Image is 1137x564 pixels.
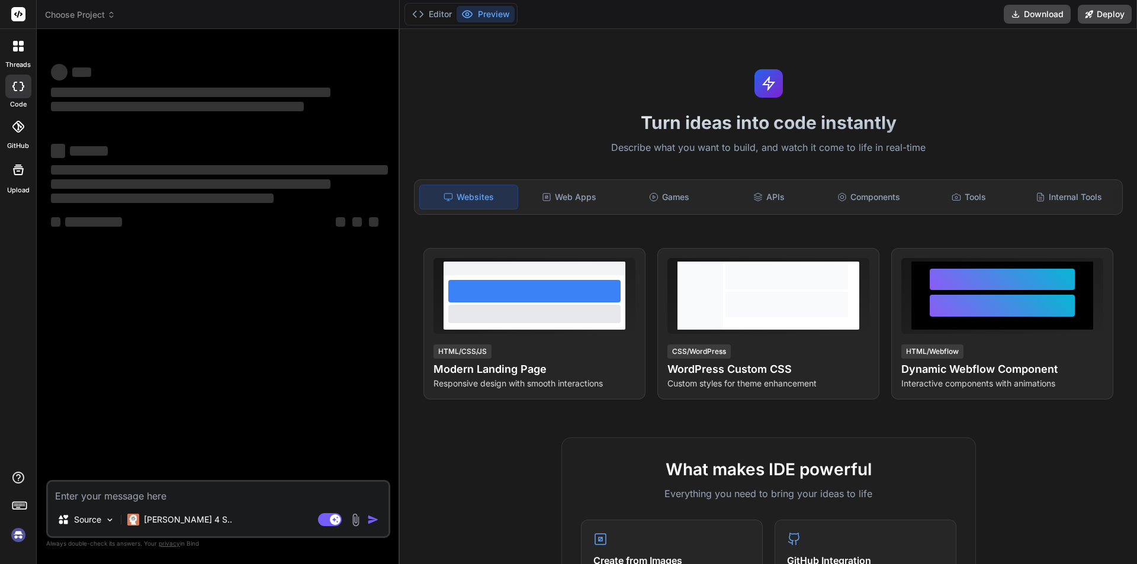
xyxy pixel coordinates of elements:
div: Web Apps [521,185,618,210]
button: Deploy [1078,5,1132,24]
div: APIs [720,185,818,210]
button: Preview [457,6,515,22]
span: privacy [159,540,180,547]
span: ‌ [51,144,65,158]
p: Describe what you want to build, and watch it come to life in real-time [407,140,1130,156]
span: ‌ [51,102,304,111]
div: HTML/CSS/JS [433,344,492,359]
label: GitHub [7,141,29,151]
div: Components [820,185,918,210]
label: code [10,99,27,109]
p: Source [74,514,101,526]
p: Custom styles for theme enhancement [667,378,869,389]
div: Tools [920,185,1018,210]
span: Choose Project [45,9,115,21]
p: Interactive components with animations [901,378,1103,389]
span: ‌ [336,217,345,227]
span: ‌ [51,194,274,203]
span: ‌ [51,88,330,97]
div: Websites [419,185,518,210]
span: ‌ [51,217,60,227]
p: Everything you need to bring your ideas to life [581,486,956,501]
span: ‌ [352,217,362,227]
p: Always double-check its answers. Your in Bind [46,538,390,549]
div: Games [621,185,718,210]
p: Responsive design with smooth interactions [433,378,635,389]
div: CSS/WordPress [667,344,731,359]
img: Pick Models [105,515,115,525]
h2: What makes IDE powerful [581,457,956,482]
span: ‌ [72,67,91,77]
label: Upload [7,185,30,195]
label: threads [5,60,31,70]
p: [PERSON_NAME] 4 S.. [144,514,232,526]
h4: Modern Landing Page [433,361,635,378]
span: ‌ [70,146,108,156]
span: ‌ [51,179,330,189]
button: Download [1004,5,1071,24]
h4: WordPress Custom CSS [667,361,869,378]
div: Internal Tools [1020,185,1117,210]
button: Editor [407,6,457,22]
span: ‌ [65,217,122,227]
img: attachment [349,513,362,527]
span: ‌ [369,217,378,227]
span: ‌ [51,64,68,80]
div: HTML/Webflow [901,344,963,359]
span: ‌ [51,165,388,175]
img: icon [367,514,379,526]
img: signin [8,525,28,545]
img: Claude 4 Sonnet [127,514,139,526]
h4: Dynamic Webflow Component [901,361,1103,378]
h1: Turn ideas into code instantly [407,112,1130,133]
